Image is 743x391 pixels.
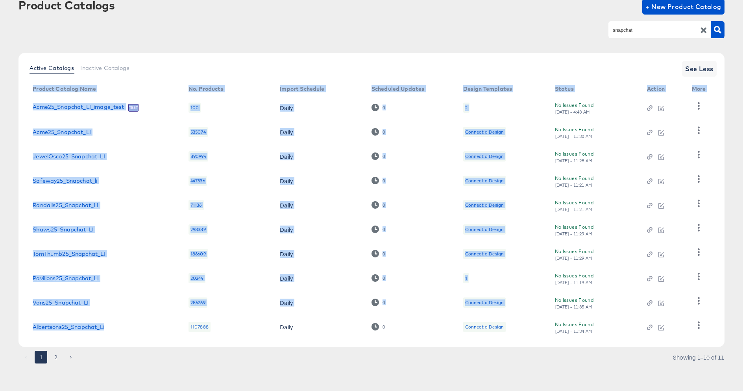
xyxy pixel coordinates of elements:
div: Showing 1–10 of 11 [673,354,725,360]
div: 2 [465,105,468,111]
div: 0 [382,202,385,208]
button: page 1 [35,351,47,363]
button: See Less [682,61,717,77]
button: Go to next page [65,351,77,363]
div: 0 [371,128,385,136]
div: 2 [463,103,469,113]
div: 0 [382,324,385,330]
div: Product Catalog Name [33,86,96,92]
div: Connect a Design [463,297,506,308]
div: No. Products [189,86,224,92]
td: Daily [274,95,365,120]
span: Active Catalogs [30,65,74,71]
th: Action [641,83,686,95]
a: Acme25_Snapchat_LI [33,129,91,135]
div: 0 [382,178,385,184]
td: Daily [274,290,365,315]
div: Connect a Design [465,202,504,208]
div: 0 [371,201,385,209]
div: Connect a Design [463,249,506,259]
a: Albertsons25_Snapchat_Li [33,324,104,330]
div: Connect a Design [465,226,504,233]
div: 0 [371,104,385,111]
div: 890994 [189,151,208,162]
td: Daily [274,169,365,193]
td: Daily [274,144,365,169]
div: 100 [189,103,201,113]
td: Daily [274,193,365,217]
div: Connect a Design [463,224,506,235]
div: 0 [382,275,385,281]
div: Import Schedule [280,86,324,92]
th: Status [549,83,641,95]
td: Daily [274,266,365,290]
span: Inactive Catalogs [80,65,129,71]
a: JewelOsco25_Snapchat_LI [33,153,105,160]
div: 71136 [189,200,204,210]
div: 0 [382,227,385,232]
div: 20244 [189,273,205,283]
td: Daily [274,315,365,339]
div: Connect a Design [463,322,506,332]
div: 0 [382,105,385,110]
a: Pavilions25_Snapchat_LI [33,275,98,281]
div: Connect a Design [465,299,504,306]
div: Scheduled Updates [371,86,425,92]
div: 0 [371,274,385,282]
a: TomThumb25_Snapchat_LI [33,251,105,257]
div: Connect a Design [465,153,504,160]
span: Test [128,105,139,111]
div: Design Templates [463,86,512,92]
div: 0 [371,323,385,330]
td: Daily [274,120,365,144]
div: 0 [371,226,385,233]
div: Connect a Design [463,127,506,137]
span: See Less [685,63,713,74]
div: Connect a Design [463,200,506,210]
div: 0 [382,154,385,159]
a: Shaws25_Snapchat_LI [33,226,94,233]
div: Connect a Design [465,251,504,257]
div: 0 [371,177,385,184]
div: 535074 [189,127,208,137]
div: 0 [382,129,385,135]
a: Vons25_Snapchat_LI [33,299,89,306]
div: 1107888 [189,322,211,332]
div: 1 [463,273,469,283]
div: 186609 [189,249,208,259]
div: Connect a Design [465,324,504,330]
a: Randalls25_Snapchat_LI [33,202,98,208]
div: 0 [371,250,385,257]
div: Connect a Design [463,151,506,162]
div: Connect a Design [465,129,504,135]
input: Search Product Catalogs [612,26,695,35]
div: 298389 [189,224,208,235]
div: 286269 [189,297,207,308]
div: 0 [382,300,385,305]
a: Safeway25_Snapchat_li [33,178,97,184]
div: Connect a Design [465,178,504,184]
td: Daily [274,242,365,266]
nav: pagination navigation [18,351,78,363]
button: Go to page 2 [50,351,62,363]
div: 1 [465,275,467,281]
th: More [686,83,715,95]
span: + New Product Catalog [645,1,721,12]
a: Acme25_Snapchat_LI_image_test [33,104,124,112]
div: 0 [371,299,385,306]
div: 0 [382,251,385,257]
div: 0 [371,152,385,160]
div: 447336 [189,176,207,186]
div: Connect a Design [463,176,506,186]
td: Daily [274,217,365,242]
